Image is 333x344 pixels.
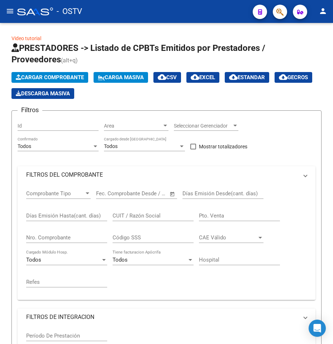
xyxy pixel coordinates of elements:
span: Cargar Comprobante [16,74,84,81]
button: Open calendar [168,190,177,198]
mat-icon: cloud_download [191,73,199,81]
div: Open Intercom Messenger [309,320,326,337]
span: Todos [26,257,41,263]
mat-panel-title: FILTROS DEL COMPROBANTE [26,171,298,179]
input: Fecha inicio [96,190,125,197]
span: CAE Válido [199,234,257,241]
button: Cargar Comprobante [11,72,88,83]
button: Carga Masiva [94,72,148,83]
span: Descarga Masiva [16,90,70,97]
mat-expansion-panel-header: FILTROS DEL COMPROBANTE [18,166,315,183]
span: Area [104,123,162,129]
span: Carga Masiva [98,74,144,81]
mat-panel-title: FILTROS DE INTEGRACION [26,313,298,321]
span: Todos [104,143,118,149]
span: Todos [113,257,128,263]
span: Estandar [229,74,265,81]
input: Fecha fin [132,190,166,197]
span: Comprobante Tipo [26,190,84,197]
mat-icon: cloud_download [279,73,287,81]
span: PRESTADORES -> Listado de CPBTs Emitidos por Prestadores / Proveedores [11,43,265,64]
span: (alt+q) [61,57,78,64]
mat-icon: cloud_download [158,73,166,81]
a: Video tutorial [11,35,41,41]
h3: Filtros [18,105,42,115]
span: - OSTV [57,4,82,19]
button: Estandar [225,72,269,83]
button: Descarga Masiva [11,88,74,99]
mat-icon: menu [6,7,14,15]
mat-expansion-panel-header: FILTROS DE INTEGRACION [18,309,315,326]
span: Todos [18,143,31,149]
button: Gecros [275,72,312,83]
app-download-masive: Descarga masiva de comprobantes (adjuntos) [11,88,74,99]
span: CSV [158,74,177,81]
mat-icon: person [319,7,327,15]
span: Gecros [279,74,308,81]
div: FILTROS DEL COMPROBANTE [18,183,315,300]
span: EXCEL [191,74,215,81]
span: Mostrar totalizadores [199,142,247,151]
button: EXCEL [186,72,219,83]
span: Seleccionar Gerenciador [174,123,232,129]
mat-icon: cloud_download [229,73,238,81]
button: CSV [153,72,181,83]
